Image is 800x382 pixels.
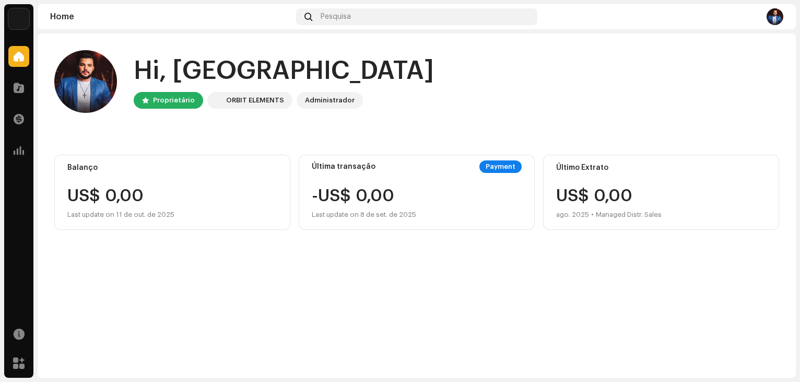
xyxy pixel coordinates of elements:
div: Administrador [305,94,355,107]
re-o-card-value: Último Extrato [543,155,779,230]
div: Payment [479,160,522,173]
img: 7bdf5c5b-e822-47ff-98d0-8c018bd1f408 [767,8,783,25]
img: 0029baec-73b5-4e5b-bf6f-b72015a23c67 [8,8,29,29]
div: Último Extrato [556,164,766,172]
div: ORBIT ELEMENTS [226,94,284,107]
div: • [591,209,594,221]
img: 7bdf5c5b-e822-47ff-98d0-8c018bd1f408 [54,50,117,113]
div: Última transação [312,163,375,171]
div: Last update on 11 de out. de 2025 [67,209,277,221]
div: Balanço [67,164,277,172]
div: ago. 2025 [556,209,589,221]
div: Last update on 8 de set. de 2025 [312,209,416,221]
div: Managed Distr. Sales [596,209,662,221]
img: 0029baec-73b5-4e5b-bf6f-b72015a23c67 [209,94,222,107]
div: Proprietário [153,94,195,107]
div: Home [50,13,292,21]
re-o-card-value: Balanço [54,155,290,230]
span: Pesquisa [321,13,351,21]
div: Hi, [GEOGRAPHIC_DATA] [134,54,434,88]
